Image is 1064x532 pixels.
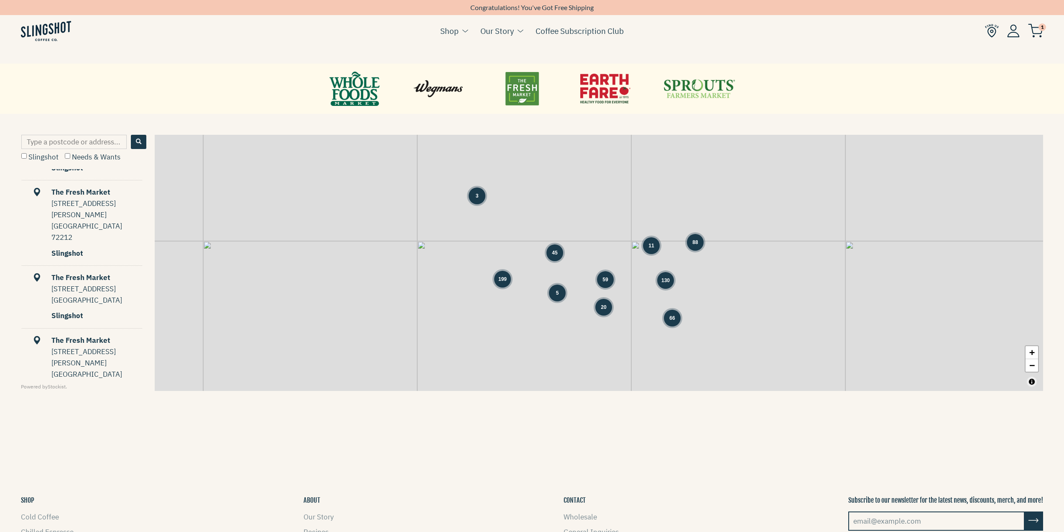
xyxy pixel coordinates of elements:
[494,271,511,288] div: Group of 199 locations
[440,25,459,37] a: Shop
[595,299,612,316] div: Group of 20 locations
[597,271,614,288] div: Group of 59 locations
[546,244,563,261] div: Group of 45 locations
[1027,377,1037,387] button: Toggle attribution
[664,310,681,326] div: Group of 66 locations
[601,303,606,311] span: 20
[22,187,142,198] div: The Fresh Market
[22,272,142,283] div: The Fresh Market
[1028,26,1043,36] a: 1
[648,242,654,249] span: 11
[304,512,334,522] a: Our Story
[480,25,514,37] a: Our Story
[51,295,142,306] div: [GEOGRAPHIC_DATA]
[602,276,608,283] span: 59
[1007,24,1020,37] img: Account
[469,188,485,204] div: Group of 3 locations
[552,249,557,257] span: 45
[687,234,704,251] div: Group of 88 locations
[65,152,120,162] label: Needs & Wants
[155,135,1043,391] div: Map
[692,239,698,246] span: 88
[22,335,142,346] div: The Fresh Market
[1028,24,1043,38] img: cart
[848,511,1025,531] input: email@example.com
[1038,23,1046,31] span: 1
[21,153,27,159] input: Slingshot
[21,383,146,391] div: Powered by .
[643,237,660,254] div: Group of 11 locations
[549,285,566,301] div: Group of 5 locations
[65,153,70,159] input: Needs & Wants
[669,314,675,322] span: 66
[51,248,142,259] div: Slingshot
[131,135,146,149] button: Search
[657,272,674,289] div: Group of 130 locations
[21,496,34,505] button: SHOP
[498,275,507,283] span: 199
[564,512,597,522] a: Wholesale
[21,152,59,162] label: Slingshot
[985,24,999,38] img: Find Us
[21,135,127,149] input: Type a postcode or address...
[304,496,320,505] button: ABOUT
[21,512,59,522] a: Cold Coffee
[48,383,66,390] a: Stockist Store Locator software (This link will open in a new tab)
[564,496,586,505] button: CONTACT
[661,277,670,284] span: 130
[1026,346,1038,359] a: Zoom in
[848,496,1043,505] p: Subscribe to our newsletter for the latest news, discounts, merch, and more!
[536,25,624,37] a: Coffee Subscription Club
[51,198,142,221] div: [STREET_ADDRESS][PERSON_NAME]
[51,369,142,380] div: [GEOGRAPHIC_DATA]
[51,221,142,243] div: [GEOGRAPHIC_DATA] 72212
[51,310,142,321] div: Slingshot
[1026,359,1038,372] a: Zoom out
[51,346,142,369] div: [STREET_ADDRESS][PERSON_NAME]
[556,289,559,297] span: 5
[51,283,142,295] div: [STREET_ADDRESS]
[476,192,479,200] span: 3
